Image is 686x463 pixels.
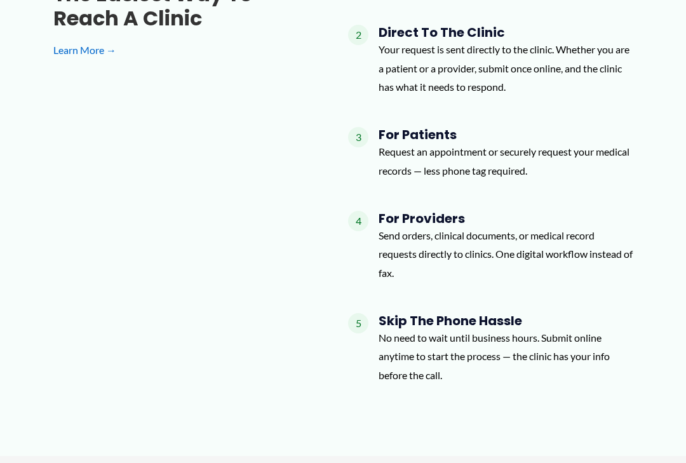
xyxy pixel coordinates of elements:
[379,25,633,40] h4: Direct to the Clinic
[348,211,368,231] span: 4
[379,127,633,142] h4: For Patients
[348,25,368,45] span: 2
[379,142,633,180] p: Request an appointment or securely request your medical records — less phone tag required.
[379,40,633,97] p: Your request is sent directly to the clinic. Whether you are a patient or a provider, submit once...
[379,313,633,328] h4: Skip the Phone Hassle
[379,226,633,283] p: Send orders, clinical documents, or medical record requests directly to clinics. One digital work...
[348,127,368,147] span: 3
[348,313,368,333] span: 5
[53,41,307,60] a: Learn More →
[379,328,633,385] p: No need to wait until business hours. Submit online anytime to start the process — the clinic has...
[379,211,633,226] h4: For Providers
